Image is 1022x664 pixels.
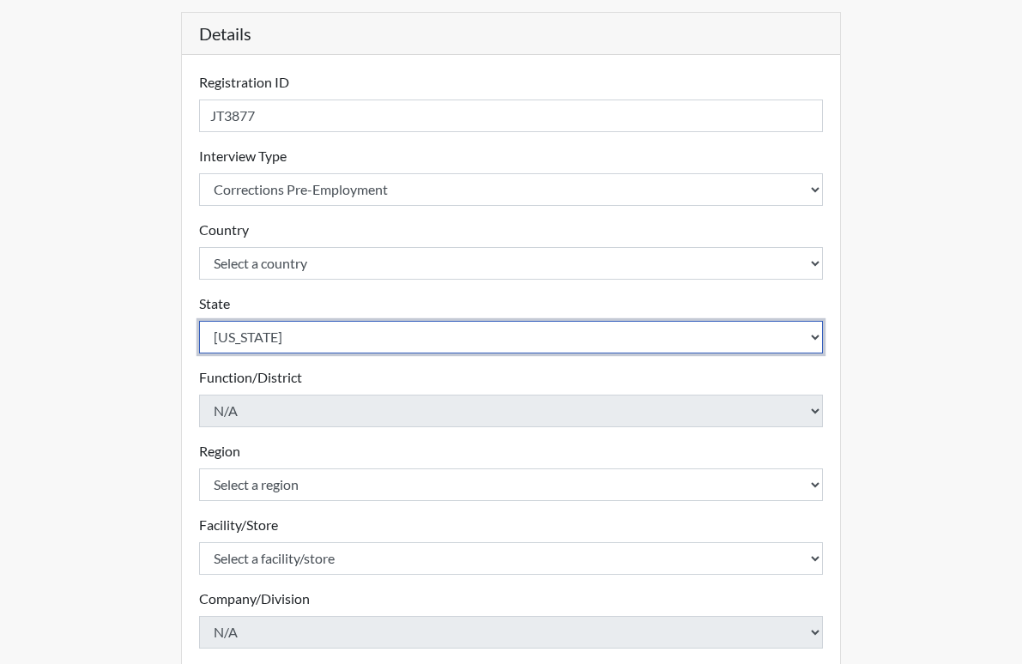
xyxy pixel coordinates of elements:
[199,515,278,535] label: Facility/Store
[199,220,249,240] label: Country
[199,100,824,132] input: Insert a Registration ID, which needs to be a unique alphanumeric value for each interviewee
[199,72,289,93] label: Registration ID
[199,367,302,388] label: Function/District
[199,146,287,166] label: Interview Type
[199,589,310,609] label: Company/Division
[199,293,230,314] label: State
[182,13,841,55] h5: Details
[199,441,240,462] label: Region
